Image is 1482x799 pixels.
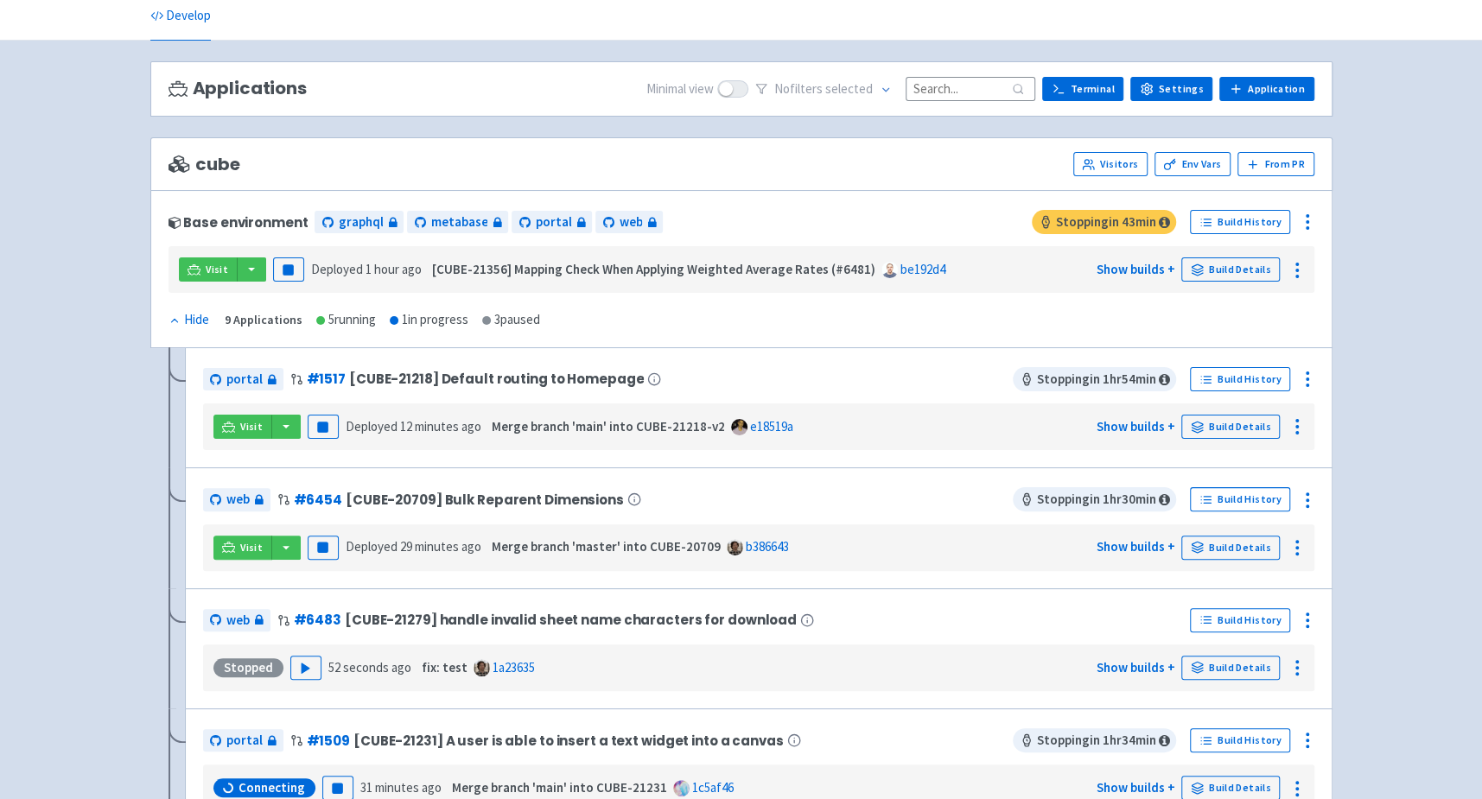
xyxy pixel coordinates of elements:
[492,418,725,434] strong: Merge branch 'main' into CUBE-21218-v2
[1042,77,1123,101] a: Terminal
[203,729,283,752] a: portal
[400,538,481,555] time: 29 minutes ago
[1190,210,1290,234] a: Build History
[169,155,240,174] span: cube
[179,257,238,282] a: Visit
[328,659,411,675] time: 52 seconds ago
[1237,152,1314,176] button: From PR
[308,536,339,560] button: Pause
[240,541,263,555] span: Visit
[206,263,228,276] span: Visit
[213,415,272,439] a: Visit
[1096,418,1174,434] a: Show builds +
[906,77,1035,100] input: Search...
[366,261,422,277] time: 1 hour ago
[1096,659,1174,675] a: Show builds +
[294,491,342,509] a: #6454
[430,212,487,232] span: metabase
[1096,261,1174,277] a: Show builds +
[346,492,624,507] span: [CUBE-20709] Bulk Reparent Dimensions
[1181,656,1280,680] a: Build Details
[1181,536,1280,560] a: Build Details
[1096,779,1174,796] a: Show builds +
[273,257,304,282] button: Pause
[422,659,467,675] strong: fix: test
[213,536,272,560] a: Visit
[360,779,442,796] time: 31 minutes ago
[1154,152,1231,176] a: Env Vars
[311,261,422,277] span: Deployed
[1032,210,1176,234] span: Stopping in 43 min
[169,310,209,330] div: Hide
[346,418,481,434] span: Deployed
[1130,77,1212,101] a: Settings
[338,212,383,232] span: graphql
[432,261,875,277] strong: [CUBE-21356] Mapping Check When Applying Weighted Average Rates (#6481)
[1013,728,1176,752] span: Stopping in 1 hr 34 min
[213,658,283,677] div: Stopped
[482,310,540,330] div: 3 paused
[226,370,263,390] span: portal
[307,732,350,750] a: #1509
[308,415,339,439] button: Pause
[203,609,270,632] a: web
[169,215,308,230] div: Base environment
[226,731,263,751] span: portal
[169,79,307,98] h3: Applications
[407,211,508,234] a: metabase
[1096,538,1174,555] a: Show builds +
[294,611,341,629] a: #6483
[492,538,721,555] strong: Merge branch 'master' into CUBE-20709
[1181,257,1280,282] a: Build Details
[349,371,645,386] span: [CUBE-21218] Default routing to Homepage
[345,612,797,627] span: [CUBE-21279] handle invalid sheet name characters for download
[535,212,571,232] span: portal
[692,779,734,796] a: 1c5af46
[452,779,667,796] strong: Merge branch 'main' into CUBE-21231
[493,659,535,675] a: 1a23635
[512,211,592,234] a: portal
[307,370,346,388] a: #1517
[315,211,404,234] a: graphql
[1181,415,1280,439] a: Build Details
[203,368,283,391] a: portal
[900,261,945,277] a: be192d4
[1190,487,1290,511] a: Build History
[316,310,376,330] div: 5 running
[750,418,793,434] a: e18519a
[400,418,481,434] time: 12 minutes ago
[825,80,873,97] span: selected
[746,538,789,555] a: b386643
[1190,728,1290,752] a: Build History
[226,611,250,631] span: web
[226,490,250,510] span: web
[390,310,468,330] div: 1 in progress
[239,779,305,796] span: Connecting
[290,656,321,680] button: Play
[1219,77,1313,101] a: Application
[774,79,873,99] span: No filter s
[240,420,263,434] span: Visit
[1013,487,1176,511] span: Stopping in 1 hr 30 min
[1190,367,1290,391] a: Build History
[346,538,481,555] span: Deployed
[1190,608,1290,632] a: Build History
[646,79,714,99] span: Minimal view
[203,488,270,511] a: web
[619,212,642,232] span: web
[1073,152,1148,176] a: Visitors
[169,310,211,330] button: Hide
[595,211,663,234] a: web
[353,733,784,748] span: [CUBE-21231] A user is able to insert a text widget into a canvas
[225,310,302,330] div: 9 Applications
[1013,367,1176,391] span: Stopping in 1 hr 54 min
